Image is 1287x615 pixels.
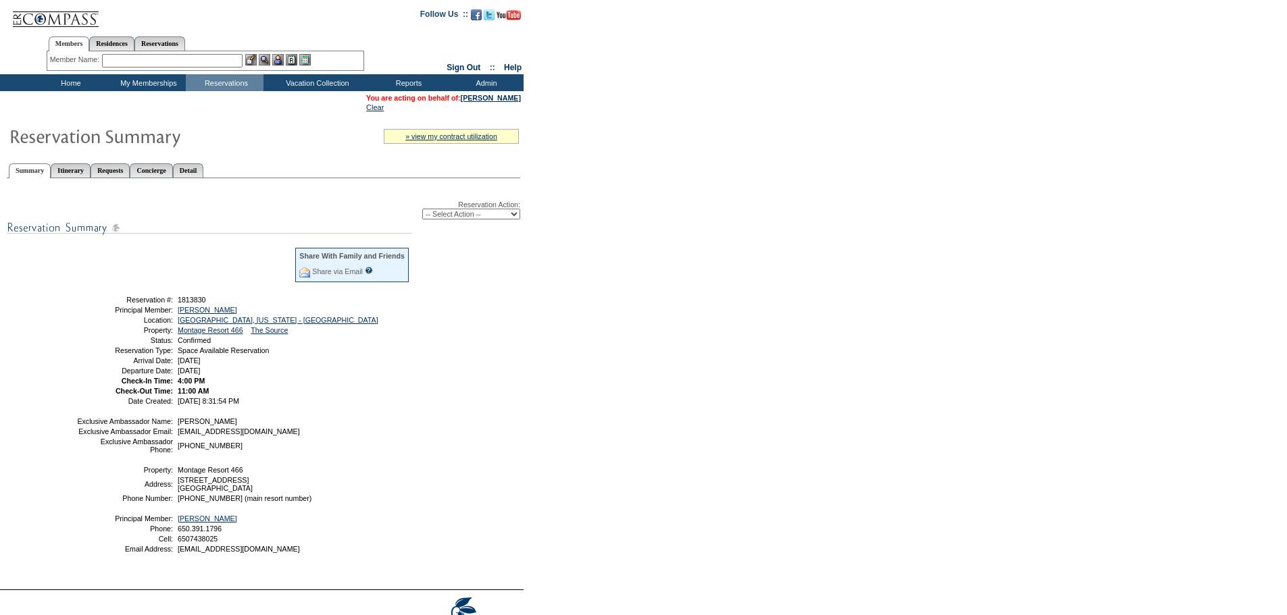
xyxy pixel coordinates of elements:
[178,476,253,492] span: [STREET_ADDRESS] [GEOGRAPHIC_DATA]
[76,476,173,492] td: Address:
[9,163,51,178] a: Summary
[76,367,173,375] td: Departure Date:
[446,74,524,91] td: Admin
[245,54,257,65] img: b_edit.gif
[186,74,263,91] td: Reservations
[89,36,134,51] a: Residences
[490,63,495,72] span: ::
[366,94,521,102] span: You are acting on behalf of:
[130,163,172,178] a: Concierge
[50,54,102,65] div: Member Name:
[178,296,206,304] span: 1813830
[178,356,201,365] span: [DATE]
[259,54,270,65] img: View
[178,397,239,405] span: [DATE] 8:31:54 PM
[178,367,201,375] span: [DATE]
[76,316,173,324] td: Location:
[7,200,520,219] div: Reservation Action:
[272,54,284,65] img: Impersonate
[178,525,222,533] span: 650.391.1796
[178,427,300,435] span: [EMAIL_ADDRESS][DOMAIN_NAME]
[49,36,90,51] a: Members
[461,94,521,102] a: [PERSON_NAME]
[178,326,243,334] a: Montage Resort 466
[76,296,173,304] td: Reservation #:
[471,14,482,22] a: Become our fan on Facebook
[405,132,497,140] a: » view my contract utilization
[173,163,204,178] a: Detail
[263,74,368,91] td: Vacation Collection
[484,9,495,20] img: Follow us on Twitter
[178,346,269,354] span: Space Available Reservation
[178,377,205,385] span: 4:00 PM
[76,525,173,533] td: Phone:
[447,63,480,72] a: Sign Out
[366,103,384,111] a: Clear
[122,377,173,385] strong: Check-In Time:
[178,417,237,425] span: [PERSON_NAME]
[504,63,522,72] a: Help
[76,356,173,365] td: Arrival Date:
[178,514,237,523] a: [PERSON_NAME]
[368,74,446,91] td: Reports
[178,336,211,344] span: Confirmed
[497,10,521,20] img: Subscribe to our YouTube Channel
[76,427,173,435] td: Exclusive Ambassador Email:
[178,387,209,395] span: 11:00 AM
[91,163,130,178] a: Requests
[108,74,186,91] td: My Memberships
[76,336,173,344] td: Status:
[178,442,243,450] span: [PHONE_NUMBER]
[178,494,311,502] span: [PHONE_NUMBER] (main resort number)
[76,545,173,553] td: Email Address:
[76,514,173,523] td: Principal Member:
[76,397,173,405] td: Date Created:
[497,14,521,22] a: Subscribe to our YouTube Channel
[299,252,405,260] div: Share With Family and Friends
[76,535,173,543] td: Cell:
[76,466,173,474] td: Property:
[312,267,363,275] a: Share via Email
[116,387,173,395] strong: Check-Out Time:
[76,326,173,334] td: Property:
[471,9,482,20] img: Become our fan on Facebook
[365,267,373,274] input: What is this?
[299,54,311,65] img: b_calculator.gif
[251,326,288,334] a: The Source
[30,74,108,91] td: Home
[178,466,243,474] span: Montage Resort 466
[178,535,218,543] span: 6507438025
[76,437,173,454] td: Exclusive Ambassador Phone:
[76,417,173,425] td: Exclusive Ambassador Name:
[134,36,185,51] a: Reservations
[420,8,468,24] td: Follow Us ::
[178,545,300,553] span: [EMAIL_ADDRESS][DOMAIN_NAME]
[7,219,412,236] img: subTtlResSummary.gif
[484,14,495,22] a: Follow us on Twitter
[286,54,297,65] img: Reservations
[76,346,173,354] td: Reservation Type:
[9,122,279,149] img: Reservaton Summary
[76,494,173,502] td: Phone Number:
[51,163,91,178] a: Itinerary
[178,306,237,314] a: [PERSON_NAME]
[76,306,173,314] td: Principal Member:
[178,316,378,324] a: [GEOGRAPHIC_DATA], [US_STATE] - [GEOGRAPHIC_DATA]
